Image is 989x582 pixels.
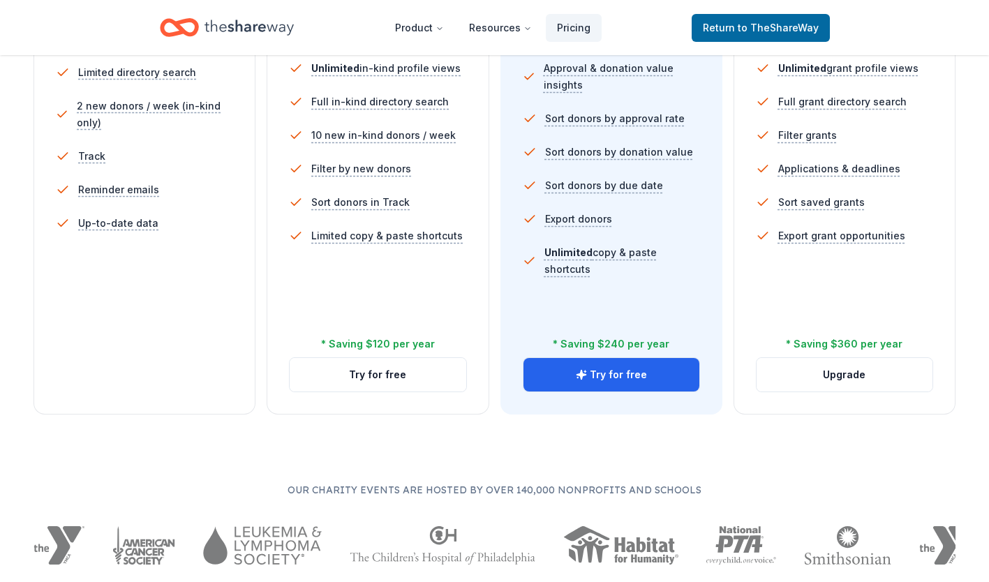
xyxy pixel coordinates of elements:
[311,62,359,74] span: Unlimited
[778,161,900,177] span: Applications & deadlines
[34,482,955,498] p: Our charity events are hosted by over 140,000 nonprofits and schools
[160,11,294,44] a: Home
[545,110,685,127] span: Sort donors by approval rate
[544,246,593,258] span: Unlimited
[311,127,456,144] span: 10 new in-kind donors / week
[290,358,466,391] button: Try for free
[34,526,84,565] img: YMCA
[112,526,176,565] img: American Cancer Society
[311,194,410,211] span: Sort donors in Track
[545,211,612,227] span: Export donors
[384,14,455,42] button: Product
[553,336,669,352] div: * Saving $240 per year
[458,14,543,42] button: Resources
[778,94,907,110] span: Full grant directory search
[78,215,158,232] span: Up-to-date data
[545,144,693,161] span: Sort donors by donation value
[350,526,535,565] img: The Children's Hospital of Philadelphia
[738,22,819,33] span: to TheShareWay
[544,60,700,94] span: Approval & donation value insights
[311,62,461,74] span: in-kind profile views
[311,227,463,244] span: Limited copy & paste shortcuts
[692,14,830,42] a: Returnto TheShareWay
[545,177,663,194] span: Sort donors by due date
[778,62,919,74] span: grant profile views
[757,358,932,391] button: Upgrade
[311,94,449,110] span: Full in-kind directory search
[523,358,699,391] button: Try for free
[778,62,826,74] span: Unlimited
[563,526,678,565] img: Habitat for Humanity
[78,64,196,81] span: Limited directory search
[77,98,233,131] span: 2 new donors / week (in-kind only)
[544,246,657,275] span: copy & paste shortcuts
[804,526,891,565] img: Smithsonian
[778,227,905,244] span: Export grant opportunities
[78,148,105,165] span: Track
[706,526,777,565] img: National PTA
[919,526,970,565] img: YMCA
[546,14,602,42] a: Pricing
[778,194,865,211] span: Sort saved grants
[778,127,837,144] span: Filter grants
[78,181,159,198] span: Reminder emails
[384,11,602,44] nav: Main
[203,526,321,565] img: Leukemia & Lymphoma Society
[786,336,902,352] div: * Saving $360 per year
[703,20,819,36] span: Return
[321,336,435,352] div: * Saving $120 per year
[311,161,411,177] span: Filter by new donors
